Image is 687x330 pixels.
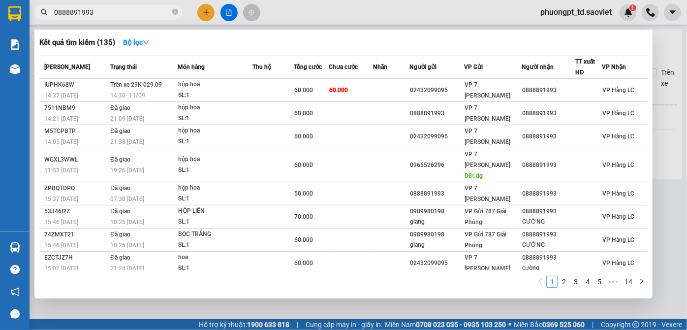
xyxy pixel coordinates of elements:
span: VP Hàng LC [602,190,634,197]
img: solution-icon [10,39,20,50]
span: VP 7 [PERSON_NAME] [465,151,511,168]
div: 0888891993 [523,85,575,96]
li: 3 [570,276,582,288]
div: 0888891993 [410,108,464,119]
div: 0888891993 [523,160,575,170]
div: 0888891993 [523,253,575,263]
span: 21:09 [DATE] [110,115,144,122]
div: 7511NBM9 [44,103,107,113]
div: giang [410,240,464,250]
strong: Bộ lọc [123,38,150,46]
div: 74ZMXT21 [44,230,107,240]
span: 14:05 [DATE] [44,138,78,145]
li: Next 5 Pages [605,276,621,288]
div: giang [410,217,464,227]
span: Đã giao [110,231,130,238]
div: 0989980198 [410,206,464,217]
span: Đã giao [110,104,130,111]
div: hộp hoa [178,154,252,165]
span: VP Hàng LC [602,162,634,168]
span: VP 7 [PERSON_NAME] [465,104,511,122]
div: hộp hoa [178,102,252,113]
span: 60.000 [294,110,313,117]
div: hộp hoa [178,126,252,136]
span: 11:53 [DATE] [44,167,78,174]
div: SL: 1 [178,165,252,176]
span: VP Hàng LC [602,133,634,140]
span: Tổng cước [294,64,322,70]
span: close-circle [172,8,178,17]
div: SL: 1 [178,240,252,251]
div: 0888891993 [523,206,575,217]
div: 02432099095 [410,132,464,142]
a: 4 [582,276,593,287]
span: Trạng thái [110,64,137,70]
span: 10:25 [DATE] [110,242,144,249]
span: 19:26 [DATE] [110,167,144,174]
span: 70.000 [294,213,313,220]
li: Previous Page [534,276,546,288]
span: Người gửi [409,64,437,70]
li: 4 [582,276,593,288]
span: VP Gửi [465,64,483,70]
div: 02432099095 [410,258,464,268]
div: 0888891993 [523,108,575,119]
span: 50.000 [294,190,313,197]
div: EZCTJZ7H [44,253,107,263]
span: VP Hàng LC [602,236,634,243]
a: 2 [559,276,569,287]
li: 2 [558,276,570,288]
span: 21:38 [DATE] [110,138,144,145]
span: 60.000 [294,260,313,266]
span: 15:46 [DATE] [44,242,78,249]
span: 60.000 [294,236,313,243]
span: 14:37 [DATE] [44,92,78,99]
li: 5 [593,276,605,288]
span: Trên xe 29K-029.09 [110,81,162,88]
span: 60.000 [294,162,313,168]
span: 07:38 [DATE] [110,196,144,202]
span: 21:24 [DATE] [110,265,144,272]
div: 0888891993 [523,132,575,142]
span: left [537,278,543,284]
li: 1 [546,276,558,288]
span: DĐ: dg [465,172,483,179]
div: WGXL3WWL [44,155,107,165]
span: VP Hàng LC [602,87,634,94]
span: 60.000 [294,133,313,140]
span: search [41,9,48,16]
div: BỌC TRẮNG [178,229,252,240]
span: Món hàng [178,64,205,70]
span: 15:02 [DATE] [44,265,78,272]
li: 14 [621,276,636,288]
div: cường [523,263,575,273]
div: 02432099095 [410,85,464,96]
span: VP Hàng LC [602,213,634,220]
div: CƯỜNG [523,217,575,227]
div: 0989980198 [410,230,464,240]
img: warehouse-icon [10,242,20,253]
img: logo-vxr [8,6,21,21]
span: question-circle [10,265,20,274]
div: SL: 1 [178,194,252,204]
span: VP Nhận [602,64,626,70]
span: 15:46 [DATE] [44,219,78,226]
div: SL: 1 [178,263,252,274]
span: [PERSON_NAME] [44,64,90,70]
span: Chưa cước [329,64,358,70]
span: VP Gửi 787 Giải Phóng [465,231,507,249]
span: message [10,309,20,319]
div: 0888891993 [523,230,575,240]
span: Nhãn [373,64,387,70]
div: SL: 1 [178,136,252,147]
span: VP 7 [PERSON_NAME] [465,81,511,99]
div: hộp hoa [178,79,252,90]
span: down [143,39,150,46]
span: Đã giao [110,128,130,134]
span: Đã giao [110,156,130,163]
button: left [534,276,546,288]
button: Bộ lọcdown [115,34,157,50]
span: VP 7 [PERSON_NAME] [465,185,511,202]
div: 0888891993 [410,189,464,199]
span: VP Gửi 787 Giải Phóng [465,208,507,226]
